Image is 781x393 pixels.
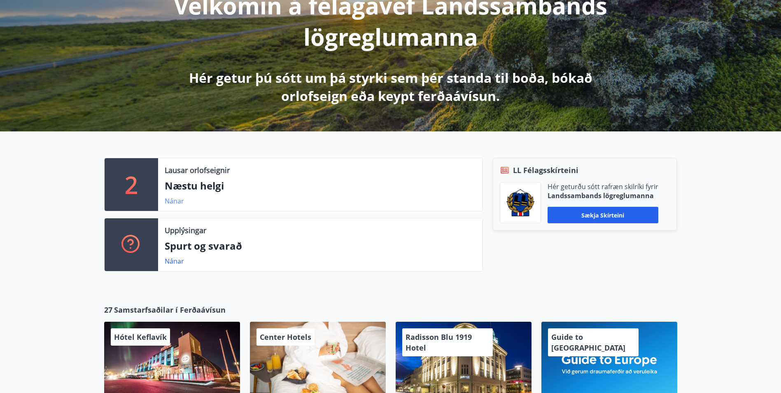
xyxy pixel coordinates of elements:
[165,257,184,266] a: Nánar
[114,304,226,315] span: Samstarfsaðilar í Ferðaávísun
[165,165,230,175] p: Lausar orlofseignir
[260,332,311,342] span: Center Hotels
[104,304,112,315] span: 27
[548,191,658,200] p: Landssambands lögreglumanna
[173,69,608,105] p: Hér getur þú sótt um þá styrki sem þér standa til boða, bókað orlofseign eða keypt ferðaávísun.
[165,225,206,236] p: Upplýsingar
[551,332,625,353] span: Guide to [GEOGRAPHIC_DATA]
[165,179,476,193] p: Næstu helgi
[114,332,167,342] span: Hótel Keflavík
[506,189,534,216] img: 1cqKbADZNYZ4wXUG0EC2JmCwhQh0Y6EN22Kw4FTY.png
[513,165,578,175] span: LL Félagsskírteini
[548,182,658,191] p: Hér geturðu sótt rafræn skilríki fyrir
[125,169,138,200] p: 2
[165,239,476,253] p: Spurt og svarað
[548,207,658,223] button: Sækja skírteini
[165,196,184,206] a: Nánar
[406,332,472,353] span: Radisson Blu 1919 Hotel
